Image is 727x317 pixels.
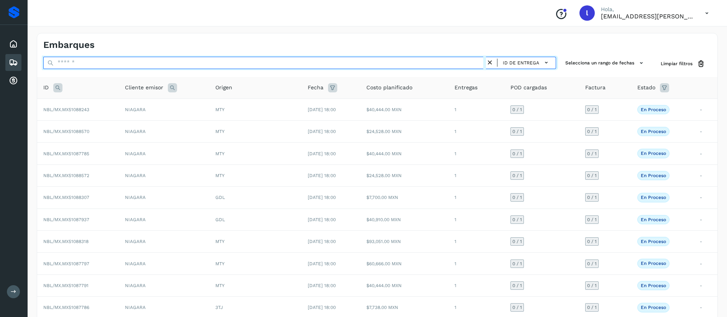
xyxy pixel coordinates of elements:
[308,217,336,222] span: [DATE] 18:00
[694,143,717,164] td: -
[308,239,336,244] span: [DATE] 18:00
[694,121,717,143] td: -
[43,151,89,156] span: NBL/MX.MX51087785
[308,195,336,200] span: [DATE] 18:00
[448,164,504,186] td: 1
[215,173,225,178] span: MTY
[119,209,209,230] td: NIAGARA
[215,305,223,310] span: 3TJ
[360,231,448,253] td: $93,051.00 MXN
[641,217,666,222] p: En proceso
[512,173,522,178] span: 0 / 1
[694,99,717,120] td: -
[215,129,225,134] span: MTY
[119,231,209,253] td: NIAGARA
[215,107,225,112] span: MTY
[308,261,336,266] span: [DATE] 18:00
[641,195,666,200] p: En proceso
[601,6,693,13] p: Hola,
[587,283,597,288] span: 0 / 1
[125,84,163,92] span: Cliente emisor
[562,57,648,69] button: Selecciona un rango de fechas
[360,143,448,164] td: $40,444.00 MXN
[448,209,504,230] td: 1
[641,173,666,178] p: En proceso
[43,305,89,310] span: NBL/MX.MX51087786
[308,129,336,134] span: [DATE] 18:00
[308,84,323,92] span: Fecha
[448,99,504,120] td: 1
[119,274,209,296] td: NIAGARA
[119,187,209,209] td: NIAGARA
[215,239,225,244] span: MTY
[512,239,522,244] span: 0 / 1
[5,54,21,71] div: Embarques
[694,274,717,296] td: -
[308,305,336,310] span: [DATE] 18:00
[503,59,539,66] span: ID de entrega
[655,57,711,71] button: Limpiar filtros
[366,84,412,92] span: Costo planificado
[694,231,717,253] td: -
[641,305,666,310] p: En proceso
[587,107,597,112] span: 0 / 1
[448,231,504,253] td: 1
[512,261,522,266] span: 0 / 1
[587,195,597,200] span: 0 / 1
[360,253,448,274] td: $60,666.00 MXN
[512,107,522,112] span: 0 / 1
[43,173,89,178] span: NBL/MX.MX51088572
[360,121,448,143] td: $24,528.00 MXN
[448,274,504,296] td: 1
[641,239,666,244] p: En proceso
[448,187,504,209] td: 1
[694,164,717,186] td: -
[694,187,717,209] td: -
[448,121,504,143] td: 1
[512,217,522,222] span: 0 / 1
[215,151,225,156] span: MTY
[43,107,89,112] span: NBL/MX.MX51088243
[308,107,336,112] span: [DATE] 18:00
[43,84,49,92] span: ID
[587,129,597,134] span: 0 / 1
[215,261,225,266] span: MTY
[641,129,666,134] p: En proceso
[43,129,89,134] span: NBL/MX.MX51088570
[512,151,522,156] span: 0 / 1
[641,261,666,266] p: En proceso
[587,239,597,244] span: 0 / 1
[360,164,448,186] td: $24,528.00 MXN
[510,84,547,92] span: POD cargadas
[501,57,553,68] button: ID de entrega
[587,151,597,156] span: 0 / 1
[448,253,504,274] td: 1
[512,283,522,288] span: 0 / 1
[308,151,336,156] span: [DATE] 18:00
[587,261,597,266] span: 0 / 1
[5,36,21,53] div: Inicio
[43,239,89,244] span: NBL/MX.MX51088318
[43,39,95,51] h4: Embarques
[601,13,693,20] p: lauraamalia.castillo@xpertal.com
[448,143,504,164] td: 1
[119,143,209,164] td: NIAGARA
[512,305,522,310] span: 0 / 1
[308,173,336,178] span: [DATE] 18:00
[694,209,717,230] td: -
[512,195,522,200] span: 0 / 1
[43,217,89,222] span: NBL/MX.MX51087937
[512,129,522,134] span: 0 / 1
[641,283,666,288] p: En proceso
[119,253,209,274] td: NIAGARA
[360,274,448,296] td: $40,444.00 MXN
[5,72,21,89] div: Cuentas por cobrar
[308,283,336,288] span: [DATE] 18:00
[215,84,232,92] span: Origen
[119,99,209,120] td: NIAGARA
[585,84,606,92] span: Factura
[119,121,209,143] td: NIAGARA
[694,253,717,274] td: -
[360,209,448,230] td: $40,910.00 MXN
[43,261,89,266] span: NBL/MX.MX51087797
